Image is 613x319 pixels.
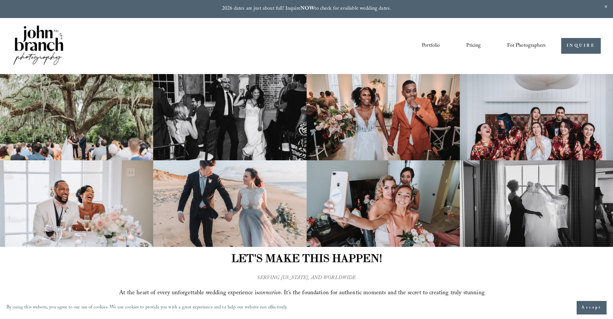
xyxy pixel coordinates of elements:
a: folder dropdown [507,41,546,52]
span: Accept [581,305,602,311]
p: By using this website, you agree to our use of cookies. We use cookies to provide you with a grea... [6,303,288,313]
img: A bride and groom energetically entering a wedding reception with guests cheering and clapping, s... [153,74,306,161]
a: Pricing [466,41,481,52]
img: Wedding couple holding hands on a beach, dressed in formal attire. [153,160,306,247]
span: For Photographers [507,41,546,51]
img: Two women holding up a wedding dress in front of a window, one in a dark dress and the other in a... [460,160,613,247]
strong: LET'S MAKE THIS HAPPEN! [231,251,382,265]
em: SERVING [US_STATE], AND WORLDWIDE [257,274,356,283]
img: John Branch IV Photography [12,24,64,68]
img: Bride and groom walking down the aisle in wedding attire, bride holding bouquet. [307,74,460,161]
img: Three women taking a selfie in a room, dressed for a special occasion. The woman in front holds a... [307,160,460,247]
img: Group of people wearing floral robes, smiling and laughing, seated on a bed with a large white la... [460,74,613,161]
button: Accept [577,301,607,314]
a: INQUIRE [561,38,601,54]
a: Portfolio [422,41,440,52]
em: connection [258,288,281,298]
